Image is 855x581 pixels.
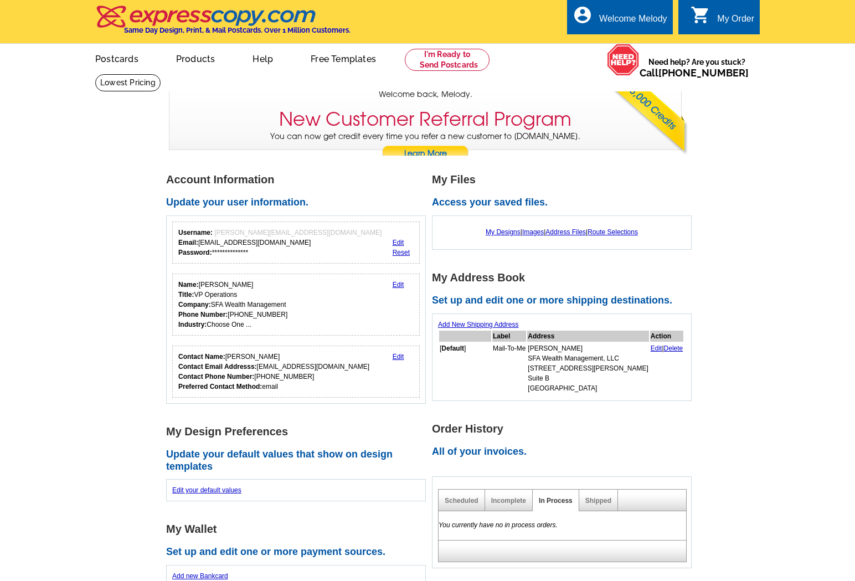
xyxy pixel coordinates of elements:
a: Products [158,45,233,71]
h2: Set up and edit one or more shipping destinations. [432,295,698,307]
h3: New Customer Referral Program [279,108,571,131]
a: Route Selections [588,228,638,236]
h2: All of your invoices. [432,446,698,458]
i: shopping_cart [691,5,710,25]
h4: Same Day Design, Print, & Mail Postcards. Over 1 Million Customers. [124,26,351,34]
a: Edit [651,345,662,352]
a: Add New Shipping Address [438,321,518,328]
a: Reset [393,249,410,256]
a: Learn More [382,146,469,162]
a: shopping_cart My Order [691,12,754,26]
h1: My Wallet [166,523,432,535]
th: Address [527,331,648,342]
a: Edit [393,239,404,246]
h2: Update your user information. [166,197,432,209]
strong: Email: [178,239,198,246]
div: Who should we contact regarding order issues? [172,346,420,398]
b: Default [441,345,464,352]
strong: Contact Email Addresss: [178,363,257,371]
span: Call [640,67,749,79]
a: Delete [664,345,683,352]
h1: Account Information [166,174,432,186]
a: Edit your default values [172,486,241,494]
a: Add new Bankcard [172,572,228,580]
a: Scheduled [445,497,478,505]
div: [PERSON_NAME] [EMAIL_ADDRESS][DOMAIN_NAME] [PHONE_NUMBER] email [178,352,369,392]
strong: Title: [178,291,194,299]
div: Welcome Melody [599,14,667,29]
a: Help [235,45,291,71]
a: [PHONE_NUMBER] [658,67,749,79]
div: Your login information. [172,222,420,264]
a: Postcards [78,45,156,71]
a: Incomplete [491,497,526,505]
span: [PERSON_NAME][EMAIL_ADDRESS][DOMAIN_NAME] [214,229,382,236]
td: | [650,343,684,394]
strong: Name: [178,281,199,289]
strong: Preferred Contact Method: [178,383,262,390]
td: Mail-To-Me [492,343,526,394]
h2: Set up and edit one or more payment sources. [166,546,432,558]
span: Need help? Are you stuck? [640,56,754,79]
strong: Password: [178,249,212,256]
strong: Company: [178,301,211,309]
em: You currently have no in process orders. [439,521,558,529]
th: Action [650,331,684,342]
div: Your personal details. [172,274,420,336]
a: Free Templates [293,45,394,71]
i: account_circle [573,5,593,25]
a: Edit [393,281,404,289]
a: Images [522,228,544,236]
div: My Order [717,14,754,29]
p: You can now get credit every time you refer a new customer to [DOMAIN_NAME]. [169,131,681,162]
a: Edit [393,353,404,361]
strong: Industry: [178,321,207,328]
td: [PERSON_NAME] SFA Wealth Management, LLC [STREET_ADDRESS][PERSON_NAME] Suite B [GEOGRAPHIC_DATA] [527,343,648,394]
strong: Contact Phone Number: [178,373,254,381]
h1: Order History [432,423,698,435]
a: In Process [539,497,573,505]
th: Label [492,331,526,342]
td: [ ] [439,343,491,394]
a: My Designs [486,228,521,236]
div: [PERSON_NAME] VP Operations SFA Wealth Management [PHONE_NUMBER] Choose One ... [178,280,287,330]
a: Address Files [545,228,586,236]
h1: My Files [432,174,698,186]
h2: Update your default values that show on design templates [166,449,432,472]
h1: My Design Preferences [166,426,432,438]
a: Same Day Design, Print, & Mail Postcards. Over 1 Million Customers. [95,13,351,34]
strong: Phone Number: [178,311,228,318]
img: help [607,44,640,76]
span: Welcome back, Melody. [379,89,472,100]
h1: My Address Book [432,272,698,284]
strong: Username: [178,229,213,236]
h2: Access your saved files. [432,197,698,209]
strong: Contact Name: [178,353,225,361]
div: | | | [438,222,686,243]
a: Shipped [585,497,611,505]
